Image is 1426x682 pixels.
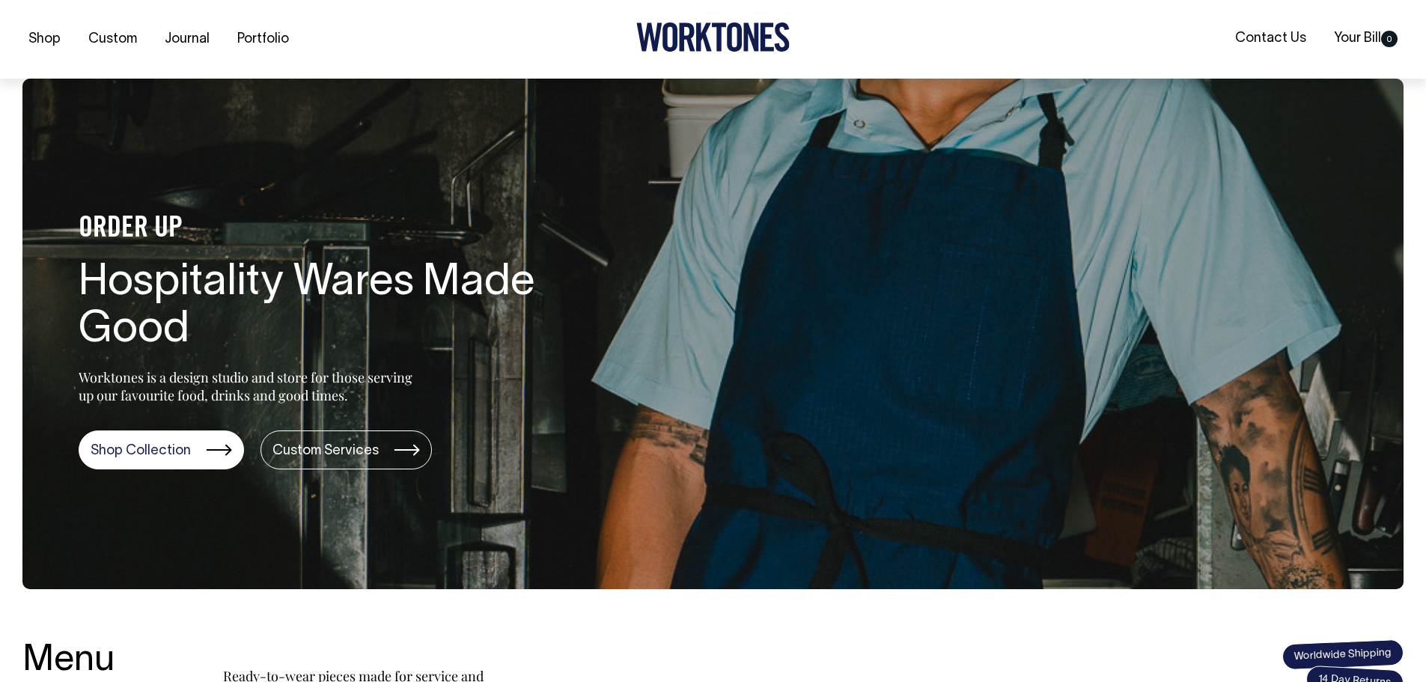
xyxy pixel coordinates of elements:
[82,27,143,52] a: Custom
[1229,26,1312,51] a: Contact Us
[231,27,295,52] a: Portfolio
[1381,31,1398,47] span: 0
[260,430,432,469] a: Custom Services
[79,368,419,404] p: Worktones is a design studio and store for those serving up our favourite food, drinks and good t...
[159,27,216,52] a: Journal
[79,430,244,469] a: Shop Collection
[1282,639,1404,670] span: Worldwide Shipping
[79,260,558,356] h1: Hospitality Wares Made Good
[1328,26,1404,51] a: Your Bill0
[79,213,558,245] h4: ORDER UP
[22,27,67,52] a: Shop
